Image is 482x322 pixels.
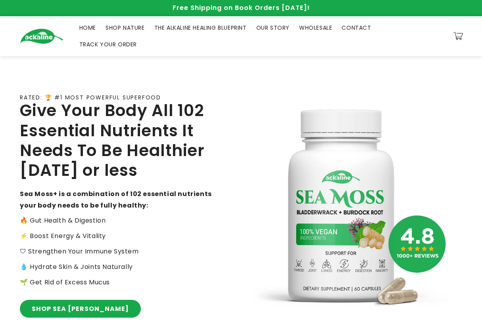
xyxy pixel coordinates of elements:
[20,246,213,257] p: 🛡 Strengthen Your Immune System
[342,24,371,31] span: CONTACT
[20,261,213,273] p: 💧 Hydrate Skin & Joints Naturally
[20,215,213,227] p: 🔥 Gut Health & Digestion
[299,24,332,31] span: WHOLESALE
[20,101,213,181] h2: Give Your Body All 102 Essential Nutrients It Needs To Be Healthier [DATE] or less
[20,277,213,288] p: 🌱 Get Rid of Excess Mucus
[20,94,161,101] p: RATED: 🏆 #1 MOST POWERFUL SUPERFOOD
[79,24,96,31] span: HOME
[101,19,150,36] a: SHOP NATURE
[20,300,141,318] a: SHOP SEA [PERSON_NAME]
[337,19,376,36] a: CONTACT
[173,3,310,12] span: Free Shipping on Book Orders [DATE]!
[154,24,247,31] span: THE ALKALINE HEALING BLUEPRINT
[75,19,101,36] a: HOME
[294,19,337,36] a: WHOLESALE
[20,189,212,210] strong: Sea Moss+ is a combination of 102 essential nutrients your body needs to be fully healthy:
[106,24,145,31] span: SHOP NATURE
[20,231,213,242] p: ⚡️ Boost Energy & Vitality
[150,19,252,36] a: THE ALKALINE HEALING BLUEPRINT
[20,29,63,44] img: Ackaline
[252,19,294,36] a: OUR STORY
[256,24,290,31] span: OUR STORY
[79,41,137,48] span: TRACK YOUR ORDER
[75,36,142,53] a: TRACK YOUR ORDER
